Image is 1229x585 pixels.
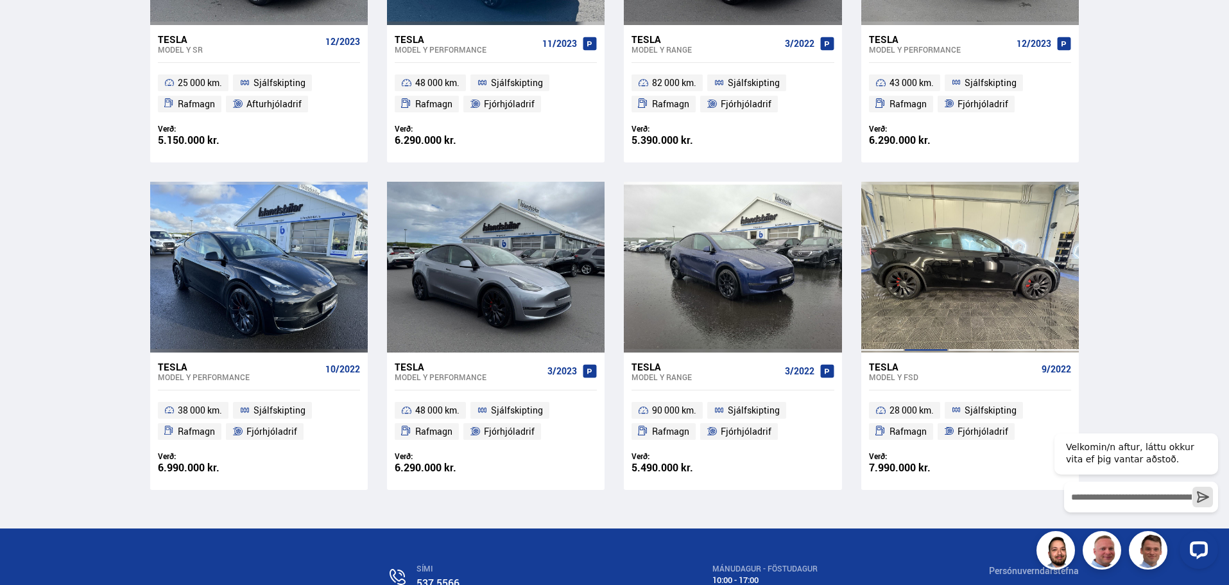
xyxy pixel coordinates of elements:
div: 5.490.000 kr. [632,462,733,473]
span: Fjórhjóladrif [958,424,1008,439]
span: 11/2023 [542,39,577,49]
span: Rafmagn [890,424,927,439]
span: 48 000 km. [415,403,460,418]
div: Verð: [632,451,733,461]
span: Fjórhjóladrif [246,424,297,439]
span: Rafmagn [178,424,215,439]
div: Model Y FSD [869,372,1036,381]
span: Sjálfskipting [491,75,543,91]
span: Rafmagn [178,96,215,112]
span: 28 000 km. [890,403,934,418]
span: 38 000 km. [178,403,222,418]
div: 6.290.000 kr. [395,462,496,473]
a: Persónuverndarstefna [989,564,1079,577]
a: Tesla Model Y RANGE 3/2022 90 000 km. Sjálfskipting Rafmagn Fjórhjóladrif Verð: 5.490.000 kr. [624,353,841,490]
span: 12/2023 [325,37,360,47]
span: 3/2023 [547,366,577,376]
a: Tesla Model Y FSD 9/2022 28 000 km. Sjálfskipting Rafmagn Fjórhjóladrif Verð: 7.990.000 kr. [861,353,1079,490]
span: Sjálfskipting [728,403,780,418]
div: Model Y RANGE [632,45,779,54]
div: 10:00 - 17:00 [712,575,878,585]
div: Verð: [158,124,259,134]
span: 9/2022 [1042,364,1071,374]
a: Tesla Model Y SR 12/2023 25 000 km. Sjálfskipting Rafmagn Afturhjóladrif Verð: 5.150.000 kr. [150,25,368,162]
span: 43 000 km. [890,75,934,91]
div: Tesla [158,33,320,45]
div: Model Y PERFORMANCE [395,45,537,54]
span: Afturhjóladrif [246,96,302,112]
span: Rafmagn [652,96,689,112]
div: Verð: [395,124,496,134]
div: 7.990.000 kr. [869,462,970,473]
div: Tesla [632,33,779,45]
span: Fjórhjóladrif [484,424,535,439]
span: Rafmagn [415,96,452,112]
span: 48 000 km. [415,75,460,91]
span: 10/2022 [325,364,360,374]
span: 12/2023 [1017,39,1051,49]
div: Tesla [395,33,537,45]
span: 90 000 km. [652,403,696,418]
span: Rafmagn [652,424,689,439]
div: Tesla [869,33,1011,45]
span: 82 000 km. [652,75,696,91]
span: 3/2022 [785,39,814,49]
span: Rafmagn [415,424,452,439]
div: Model Y RANGE [632,372,779,381]
span: Sjálfskipting [254,75,305,91]
div: 6.290.000 kr. [395,135,496,146]
a: Tesla Model Y RANGE 3/2022 82 000 km. Sjálfskipting Rafmagn Fjórhjóladrif Verð: 5.390.000 kr. [624,25,841,162]
span: Sjálfskipting [965,403,1017,418]
div: 5.390.000 kr. [632,135,733,146]
span: Fjórhjóladrif [721,424,771,439]
span: Sjálfskipting [728,75,780,91]
span: Fjórhjóladrif [958,96,1008,112]
div: Model Y PERFORMANCE [869,45,1011,54]
div: 5.150.000 kr. [158,135,259,146]
div: Verð: [632,124,733,134]
a: Tesla Model Y PERFORMANCE 11/2023 48 000 km. Sjálfskipting Rafmagn Fjórhjóladrif Verð: 6.290.000 kr. [387,25,605,162]
div: MÁNUDAGUR - FÖSTUDAGUR [712,564,878,573]
div: Tesla [158,361,320,372]
a: Tesla Model Y PERFORMANCE 12/2023 43 000 km. Sjálfskipting Rafmagn Fjórhjóladrif Verð: 6.290.000 kr. [861,25,1079,162]
div: Model Y SR [158,45,320,54]
a: Tesla Model Y PERFORMANCE 10/2022 38 000 km. Sjálfskipting Rafmagn Fjórhjóladrif Verð: 6.990.000 kr. [150,353,368,490]
div: 6.290.000 kr. [869,135,970,146]
div: 6.990.000 kr. [158,462,259,473]
a: Tesla Model Y PERFORMANCE 3/2023 48 000 km. Sjálfskipting Rafmagn Fjórhjóladrif Verð: 6.290.000 kr. [387,353,605,490]
span: Sjálfskipting [491,403,543,418]
span: Fjórhjóladrif [484,96,535,112]
div: SÍMI [417,564,601,573]
div: Tesla [869,361,1036,372]
span: Fjórhjóladrif [721,96,771,112]
div: Model Y PERFORMANCE [158,372,320,381]
div: Verð: [158,451,259,461]
div: Verð: [869,124,970,134]
span: Sjálfskipting [965,75,1017,91]
div: Tesla [632,361,779,372]
span: 25 000 km. [178,75,222,91]
span: Sjálfskipting [254,403,305,418]
span: 3/2022 [785,366,814,376]
div: Verð: [869,451,970,461]
iframe: LiveChat chat widget [1044,410,1223,579]
span: Rafmagn [890,96,927,112]
div: Tesla [395,361,542,372]
img: n0V2lOsqF3l1V2iz.svg [390,569,406,585]
div: Model Y PERFORMANCE [395,372,542,381]
img: nhp88E3Fdnt1Opn2.png [1038,533,1077,572]
div: Verð: [395,451,496,461]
